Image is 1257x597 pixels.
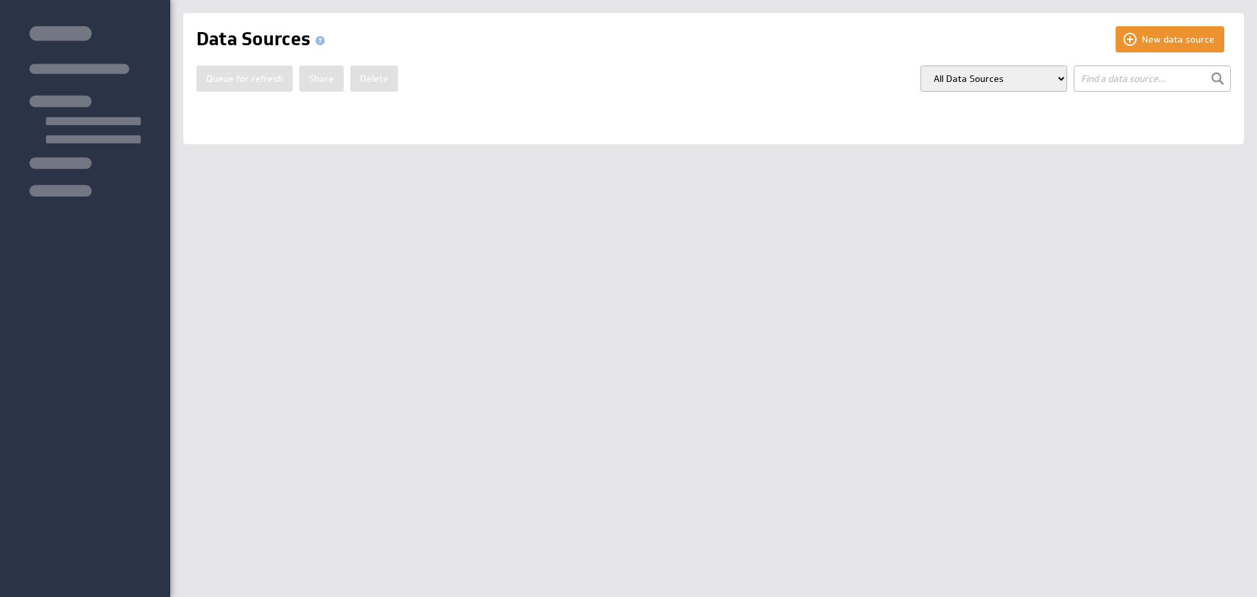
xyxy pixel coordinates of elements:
button: Queue for refresh [196,66,293,92]
img: skeleton-sidenav.svg [29,26,141,197]
button: Share [299,66,344,92]
h1: Data Sources [196,26,330,52]
button: New data source [1116,26,1224,52]
input: Find a data source... [1074,66,1231,92]
button: Delete [350,66,398,92]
